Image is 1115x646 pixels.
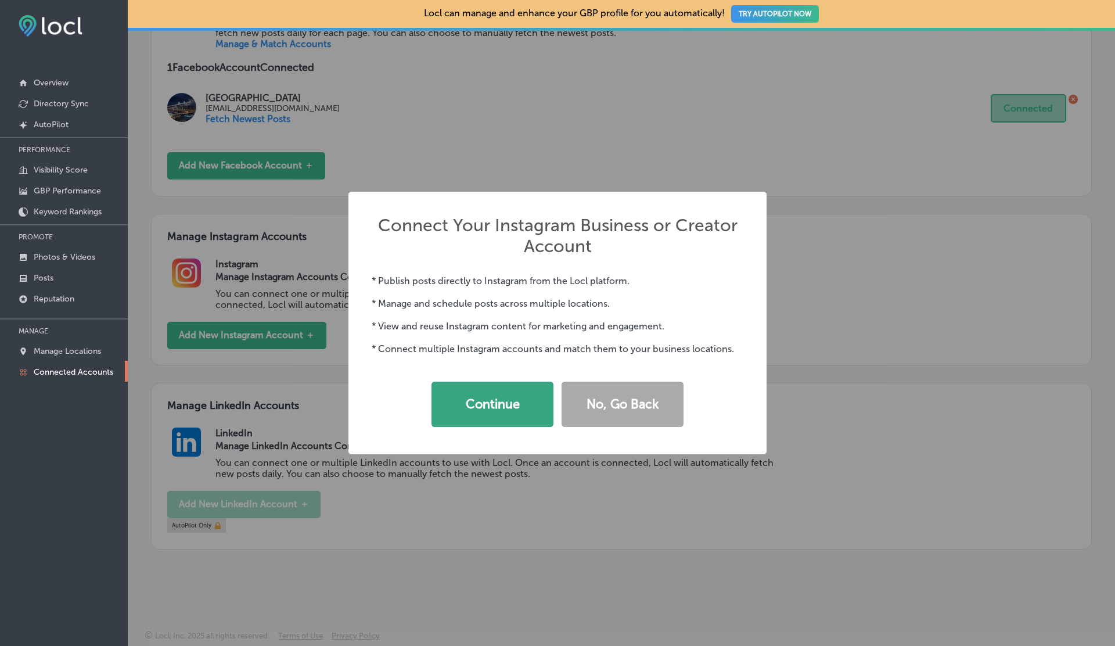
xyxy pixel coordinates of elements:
[34,252,95,262] p: Photos & Videos
[431,382,553,427] button: Continue
[34,346,101,356] p: Manage Locations
[372,298,743,309] p: * Manage and schedule posts across multiple locations.
[34,120,69,130] p: AutoPilot
[34,186,101,196] p: GBP Performance
[372,275,743,286] p: * Publish posts directly to Instagram from the Locl platform.
[372,321,743,332] p: * View and reuse Instagram content for marketing and engagement.
[34,78,69,88] p: Overview
[34,165,88,175] p: Visibility Score
[34,207,102,217] p: Keyword Rankings
[34,294,74,304] p: Reputation
[372,215,743,257] h2: Connect Your Instagram Business or Creator Account
[34,273,53,283] p: Posts
[731,5,819,23] button: TRY AUTOPILOT NOW
[372,343,743,354] p: * Connect multiple Instagram accounts and match them to your business locations.
[562,382,684,427] button: No, Go Back
[19,15,82,37] img: fda3e92497d09a02dc62c9cd864e3231.png
[34,367,113,377] p: Connected Accounts
[34,99,89,109] p: Directory Sync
